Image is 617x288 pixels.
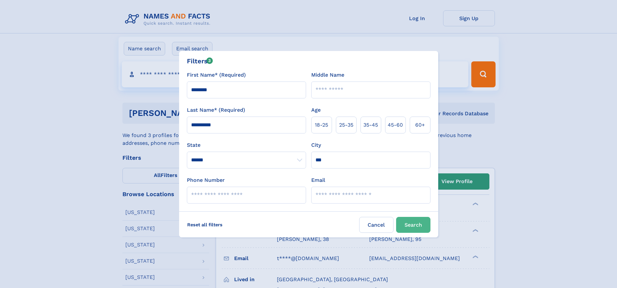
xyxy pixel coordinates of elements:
label: Cancel [359,217,394,233]
label: Email [311,176,325,184]
label: Last Name* (Required) [187,106,245,114]
button: Search [396,217,430,233]
label: State [187,141,306,149]
label: First Name* (Required) [187,71,246,79]
span: 25‑35 [339,121,353,129]
label: Phone Number [187,176,225,184]
label: City [311,141,321,149]
span: 45‑60 [388,121,403,129]
label: Middle Name [311,71,344,79]
label: Reset all filters [183,217,227,232]
div: Filters [187,56,213,66]
span: 35‑45 [363,121,378,129]
span: 18‑25 [315,121,328,129]
label: Age [311,106,321,114]
span: 60+ [415,121,425,129]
